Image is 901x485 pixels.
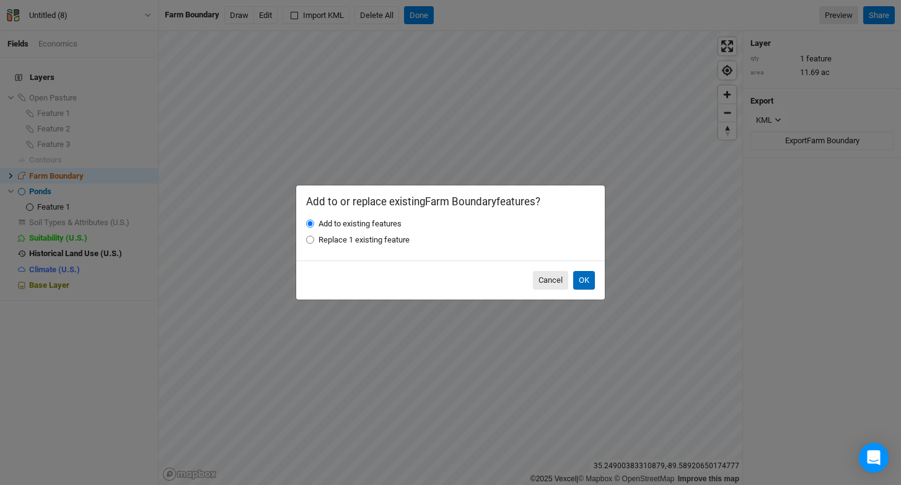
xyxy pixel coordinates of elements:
[859,443,889,473] div: Open Intercom Messenger
[319,218,402,229] label: Add to existing features
[573,271,595,290] button: OK
[533,271,568,290] button: Cancel
[306,195,595,208] h2: Add to or replace existing Farm Boundary features?
[319,234,410,246] label: Replace 1 existing feature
